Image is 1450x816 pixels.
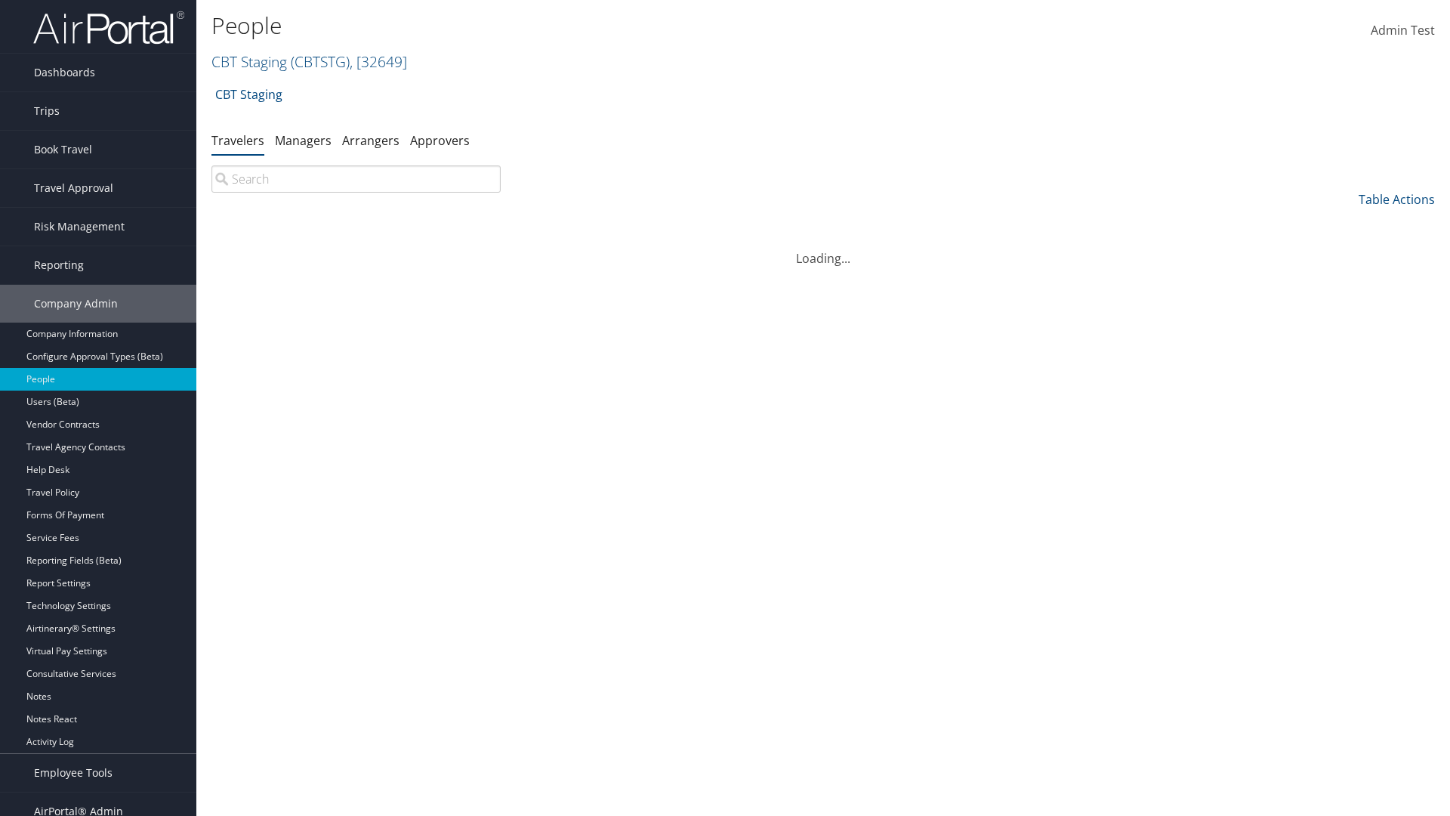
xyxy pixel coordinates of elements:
span: ( CBTSTG ) [291,51,350,72]
div: Loading... [211,231,1435,267]
span: Risk Management [34,208,125,246]
img: airportal-logo.png [33,10,184,45]
a: CBT Staging [215,79,282,110]
span: Employee Tools [34,754,113,792]
span: Dashboards [34,54,95,91]
a: CBT Staging [211,51,407,72]
span: Travel Approval [34,169,113,207]
span: Company Admin [34,285,118,323]
input: Search [211,165,501,193]
span: , [ 32649 ] [350,51,407,72]
a: Travelers [211,132,264,149]
h1: People [211,10,1027,42]
a: Managers [275,132,332,149]
a: Approvers [410,132,470,149]
a: Table Actions [1359,191,1435,208]
span: Trips [34,92,60,130]
span: Reporting [34,246,84,284]
span: Book Travel [34,131,92,168]
a: Admin Test [1371,8,1435,54]
a: Arrangers [342,132,400,149]
span: Admin Test [1371,22,1435,39]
